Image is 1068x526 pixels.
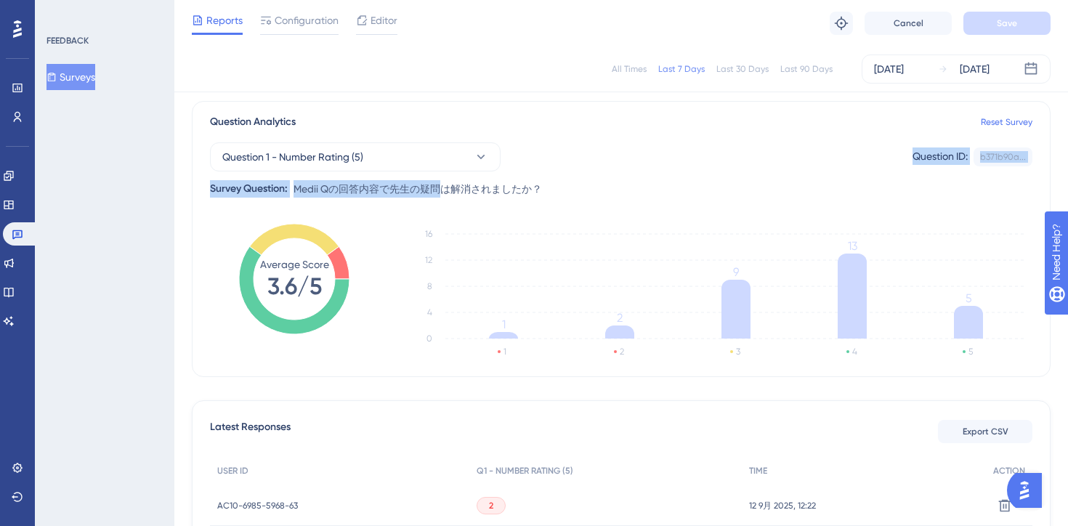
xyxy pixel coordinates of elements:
[963,426,1008,437] span: Export CSV
[960,60,990,78] div: [DATE]
[34,4,91,21] span: Need Help?
[294,180,542,198] span: Medii Qの回答内容で先生の疑問は解消されましたか？
[913,147,968,166] div: Question ID:
[427,307,432,317] tspan: 4
[733,265,739,279] tspan: 9
[749,465,767,477] span: TIME
[780,63,833,75] div: Last 90 Days
[46,64,95,90] button: Surveys
[275,12,339,29] span: Configuration
[260,259,329,270] tspan: Average Score
[852,347,857,357] text: 4
[938,420,1032,443] button: Export CSV
[865,12,952,35] button: Cancel
[210,418,291,445] span: Latest Responses
[620,347,624,357] text: 2
[425,229,432,239] tspan: 16
[749,500,816,511] span: 12 9月 2025, 12:22
[371,12,397,29] span: Editor
[736,347,740,357] text: 3
[963,12,1051,35] button: Save
[427,281,432,291] tspan: 8
[210,113,296,131] span: Question Analytics
[267,272,322,300] tspan: 3.6/5
[966,291,972,305] tspan: 5
[217,500,298,511] span: AC10-6985-5968-63
[981,116,1032,128] a: Reset Survey
[874,60,904,78] div: [DATE]
[222,148,363,166] span: Question 1 - Number Rating (5)
[617,311,623,325] tspan: 2
[612,63,647,75] div: All Times
[894,17,923,29] span: Cancel
[426,333,432,344] tspan: 0
[210,180,288,198] div: Survey Question:
[502,317,506,331] tspan: 1
[993,465,1025,477] span: ACTION
[217,465,248,477] span: USER ID
[997,17,1017,29] span: Save
[477,465,573,477] span: Q1 - NUMBER RATING (5)
[658,63,705,75] div: Last 7 Days
[1007,469,1051,512] iframe: UserGuiding AI Assistant Launcher
[848,239,857,253] tspan: 13
[968,347,973,357] text: 5
[503,347,506,357] text: 1
[980,151,1026,163] div: b371b90a...
[425,255,432,265] tspan: 12
[210,142,501,171] button: Question 1 - Number Rating (5)
[716,63,769,75] div: Last 30 Days
[206,12,243,29] span: Reports
[46,35,89,46] div: FEEDBACK
[489,500,493,511] span: 2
